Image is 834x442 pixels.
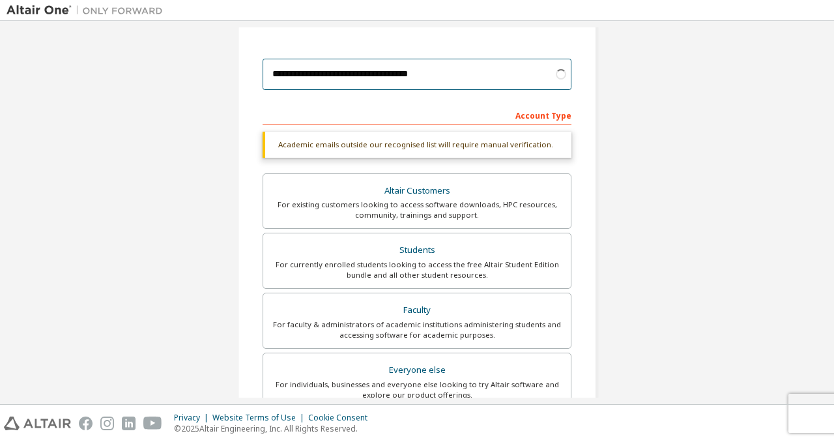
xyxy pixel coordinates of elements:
img: Altair One [7,4,169,17]
img: youtube.svg [143,417,162,430]
p: © 2025 Altair Engineering, Inc. All Rights Reserved. [174,423,375,434]
div: Students [271,241,563,259]
div: For individuals, businesses and everyone else looking to try Altair software and explore our prod... [271,379,563,400]
div: Privacy [174,413,212,423]
div: For faculty & administrators of academic institutions administering students and accessing softwa... [271,319,563,340]
div: Faculty [271,301,563,319]
div: Everyone else [271,361,563,379]
div: Website Terms of Use [212,413,308,423]
div: Academic emails outside our recognised list will require manual verification. [263,132,571,158]
div: Account Type [263,104,571,125]
div: Cookie Consent [308,413,375,423]
div: For existing customers looking to access software downloads, HPC resources, community, trainings ... [271,199,563,220]
div: For currently enrolled students looking to access the free Altair Student Edition bundle and all ... [271,259,563,280]
div: Altair Customers [271,182,563,200]
img: linkedin.svg [122,417,136,430]
img: altair_logo.svg [4,417,71,430]
img: instagram.svg [100,417,114,430]
img: facebook.svg [79,417,93,430]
